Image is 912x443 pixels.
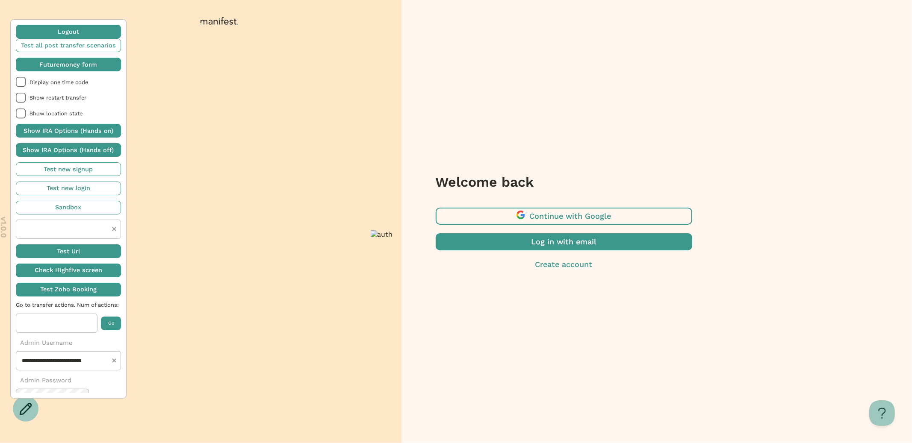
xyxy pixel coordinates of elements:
[16,376,121,385] p: Admin Password
[436,173,692,191] h3: Welcome back
[436,208,692,225] button: Continue with Google
[16,58,121,71] button: Futuremoney form
[16,244,121,258] button: Test Url
[371,230,393,238] img: auth
[16,182,121,195] button: Test new login
[16,162,121,176] button: Test new signup
[16,38,121,52] button: Test all post transfer scenarios
[16,338,121,347] p: Admin Username
[869,400,895,426] iframe: Help Scout Beacon - Open
[436,233,692,250] button: Log in with email
[436,259,692,270] button: Create account
[30,94,121,101] span: Show restart transfer
[16,77,121,87] li: Display one time code
[101,317,121,330] button: Go
[16,201,121,214] button: Sandbox
[16,283,121,296] button: Test Zoho Booking
[16,25,121,38] button: Logout
[16,93,121,103] li: Show restart transfer
[16,124,121,138] button: Show IRA Options (Hands on)
[30,110,121,117] span: Show location state
[30,79,121,85] span: Display one time code
[16,302,121,308] span: Go to transfer actions. Num of actions:
[16,109,121,119] li: Show location state
[16,264,121,277] button: Check Highfive screen
[16,143,121,157] button: Show IRA Options (Hands off)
